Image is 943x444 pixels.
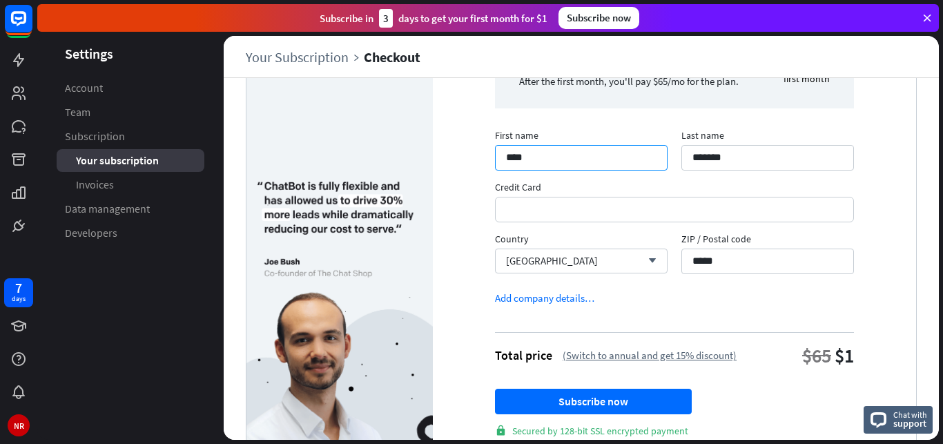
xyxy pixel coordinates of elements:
span: Team [65,105,90,119]
a: Team [57,101,204,124]
a: Subscription [57,125,204,148]
div: 3 [379,9,393,28]
span: Developers [65,226,117,240]
button: Subscribe now [495,389,692,414]
span: [GEOGRAPHIC_DATA] [506,254,598,267]
a: Your Subscription [246,49,364,65]
iframe: Billing information [505,197,844,222]
input: Last name [681,145,854,171]
div: After the first month, you'll pay $65/mo for the plan. [519,75,739,88]
span: Chat with [893,408,927,421]
div: $65 [802,343,831,368]
div: (Switch to annual and get 15% discount) [563,349,737,362]
span: Your subscription [76,153,159,168]
a: 7 days [4,278,33,307]
a: Developers [57,222,204,244]
span: ZIP / Postal code [681,233,854,249]
span: Account [65,81,103,95]
span: Subscription [65,129,125,144]
span: Last name [681,129,854,145]
div: Subscribe in days to get your first month for $1 [320,9,547,28]
div: Secured by 128-bit SSL encrypted payment [495,425,854,437]
div: Subscribe now [558,7,639,29]
div: $1 [835,343,854,368]
div: NR [8,414,30,436]
div: Add company details… [495,291,594,305]
span: support [893,417,927,429]
span: Country [495,233,668,249]
input: ZIP / Postal code [681,249,854,274]
a: Invoices [57,173,204,196]
a: Data management [57,197,204,220]
div: Total price [495,347,552,363]
a: Account [57,77,204,99]
input: First name [495,145,668,171]
header: Settings [37,44,224,63]
span: First name [495,129,668,145]
div: first month [784,73,830,85]
i: lock [495,425,507,436]
div: days [12,294,26,304]
div: 7 [15,282,22,294]
div: Checkout [364,49,420,65]
span: Invoices [76,177,114,192]
i: arrow_down [641,257,657,265]
span: Credit Card [495,181,854,197]
span: Data management [65,202,150,216]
